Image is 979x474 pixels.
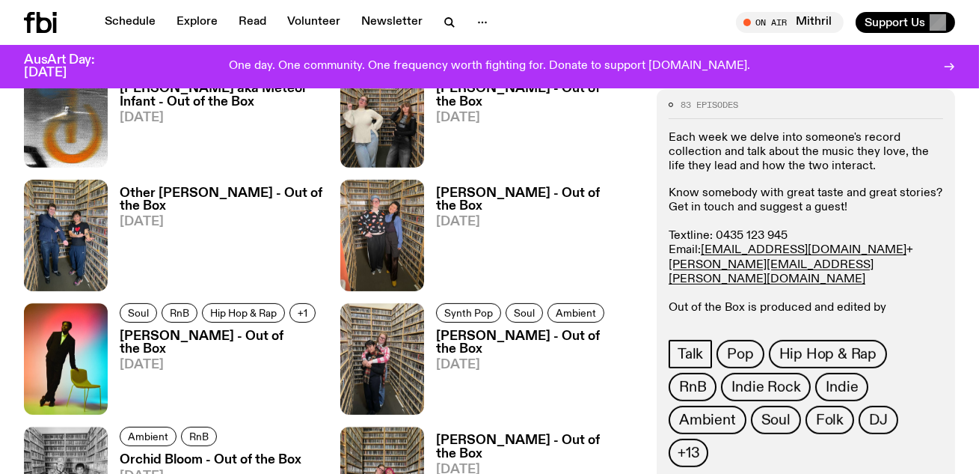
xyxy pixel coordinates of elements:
[859,406,898,434] a: DJ
[120,112,322,124] span: [DATE]
[189,431,209,443] span: RnB
[120,303,157,323] a: Soul
[679,379,706,395] span: RnB
[340,55,424,167] img: https://media.fbi.radio/images/IMG_7702.jpg
[816,412,844,428] span: Folk
[869,412,888,428] span: DJ
[865,16,925,29] span: Support Us
[769,340,887,368] a: Hip Hop & Rap
[751,406,801,434] a: Soul
[289,303,316,323] button: +1
[340,180,424,291] img: Kate Saap & Nicole Pingon
[298,307,307,318] span: +1
[424,82,639,167] a: [PERSON_NAME] - Out of the Box[DATE]
[108,82,322,167] a: [PERSON_NAME] aka Meteor Infant - Out of the Box[DATE]
[352,12,432,33] a: Newsletter
[120,216,322,228] span: [DATE]
[731,379,800,395] span: Indie Rock
[436,434,639,460] h3: [PERSON_NAME] - Out of the Box
[669,258,874,285] a: [PERSON_NAME][EMAIL_ADDRESS][PERSON_NAME][DOMAIN_NAME]
[701,244,906,256] a: [EMAIL_ADDRESS][DOMAIN_NAME]
[436,82,639,108] h3: [PERSON_NAME] - Out of the Box
[669,340,712,368] a: Talk
[108,187,322,291] a: Other [PERSON_NAME] - Out of the Box[DATE]
[506,303,543,323] a: Soul
[716,340,764,368] a: Pop
[120,82,322,108] h3: [PERSON_NAME] aka Meteor Infant - Out of the Box
[108,330,322,415] a: [PERSON_NAME] - Out of the Box[DATE]
[424,187,639,291] a: [PERSON_NAME] - Out of the Box[DATE]
[24,55,108,167] img: An arty glitched black and white photo of Liam treading water in a creek or river.
[805,406,854,434] a: Folk
[669,406,746,434] a: Ambient
[436,216,639,228] span: [DATE]
[547,303,604,323] a: Ambient
[679,412,736,428] span: Ambient
[181,427,217,446] a: RnB
[436,303,501,323] a: Synth Pop
[128,307,149,318] span: Soul
[278,12,349,33] a: Volunteer
[678,445,699,461] span: +13
[96,12,165,33] a: Schedule
[856,12,955,33] button: Support Us
[721,373,811,401] a: Indie Rock
[120,187,322,213] h3: Other [PERSON_NAME] - Out of the Box
[669,439,708,467] button: +13
[681,100,738,109] span: 83 episodes
[170,307,189,318] span: RnB
[669,186,943,329] p: Know somebody with great taste and great stories? Get in touch and suggest a guest! Textline: 043...
[436,330,639,356] h3: [PERSON_NAME] - Out of the Box
[556,307,596,318] span: Ambient
[815,373,868,401] a: Indie
[340,303,424,415] img: Kate Saap & Jenn Tran
[229,60,750,73] p: One day. One community. One frequency worth fighting for. Donate to support [DOMAIN_NAME].
[669,131,943,174] p: Each week we delve into someone's record collection and talk about the music they love, the life ...
[436,187,639,213] h3: [PERSON_NAME] - Out of the Box
[436,359,639,371] span: [DATE]
[128,431,168,443] span: Ambient
[761,412,791,428] span: Soul
[669,373,716,401] a: RnB
[436,112,639,124] span: [DATE]
[678,346,703,362] span: Talk
[424,330,639,415] a: [PERSON_NAME] - Out of the Box[DATE]
[120,427,177,446] a: Ambient
[24,180,108,291] img: Matt Do & Other Joe
[168,12,227,33] a: Explore
[514,307,535,318] span: Soul
[202,303,285,323] a: Hip Hop & Rap
[24,54,120,79] h3: AusArt Day: [DATE]
[120,330,322,356] h3: [PERSON_NAME] - Out of the Box
[736,12,844,33] button: On AirMithril
[162,303,197,323] a: RnB
[210,307,277,318] span: Hip Hop & Rap
[120,454,301,467] h3: Orchid Bloom - Out of the Box
[24,303,108,415] img: Musonga Mbogo, a black man with locs, leans against a chair and is lit my multicoloured light.
[727,346,753,362] span: Pop
[230,12,275,33] a: Read
[779,346,877,362] span: Hip Hop & Rap
[444,307,493,318] span: Synth Pop
[826,379,858,395] span: Indie
[120,359,322,371] span: [DATE]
